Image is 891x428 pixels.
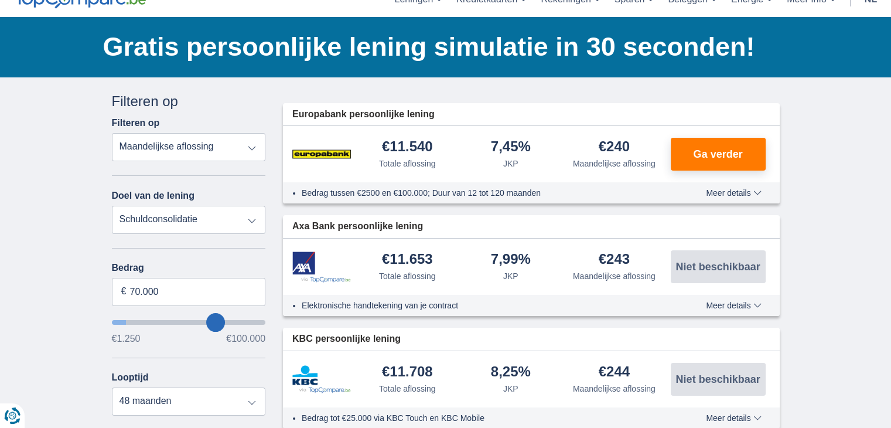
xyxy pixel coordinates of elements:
div: Maandelijkse aflossing [573,158,656,169]
span: Europabank persoonlijke lening [292,108,435,121]
span: € [121,285,127,298]
button: Meer details [697,301,770,310]
label: Doel van de lening [112,191,194,201]
span: KBC persoonlijke lening [292,332,401,346]
button: Meer details [697,413,770,423]
span: €100.000 [226,334,265,344]
div: 7,99% [491,252,531,268]
label: Bedrag [112,263,266,273]
div: €11.540 [382,140,433,155]
div: €244 [599,365,630,381]
span: Niet beschikbaar [675,261,760,272]
div: JKP [503,270,518,282]
div: JKP [503,383,518,395]
label: Filteren op [112,118,160,128]
div: Totale aflossing [379,383,436,395]
span: Ga verder [693,149,742,159]
div: €240 [599,140,630,155]
img: product.pl.alt Europabank [292,140,351,169]
li: Elektronische handtekening van je contract [302,300,663,311]
div: 7,45% [491,140,531,155]
input: wantToBorrow [112,320,266,325]
button: Niet beschikbaar [671,250,766,283]
div: 8,25% [491,365,531,381]
span: Meer details [706,414,761,422]
h1: Gratis persoonlijke lening simulatie in 30 seconden! [103,29,780,65]
div: Maandelijkse aflossing [573,383,656,395]
span: €1.250 [112,334,141,344]
img: product.pl.alt Axa Bank [292,252,351,283]
span: Meer details [706,301,761,310]
button: Niet beschikbaar [671,363,766,396]
div: €11.653 [382,252,433,268]
li: Bedrag tussen €2500 en €100.000; Duur van 12 tot 120 maanden [302,187,663,199]
div: Maandelijkse aflossing [573,270,656,282]
div: €243 [599,252,630,268]
div: €11.708 [382,365,433,381]
span: Meer details [706,189,761,197]
li: Bedrag tot €25.000 via KBC Touch en KBC Mobile [302,412,663,424]
div: JKP [503,158,518,169]
img: product.pl.alt KBC [292,365,351,393]
div: Filteren op [112,91,266,111]
button: Meer details [697,188,770,198]
span: Axa Bank persoonlijke lening [292,220,423,233]
span: Niet beschikbaar [675,374,760,385]
div: Totale aflossing [379,270,436,282]
button: Ga verder [671,138,766,171]
label: Looptijd [112,372,149,383]
div: Totale aflossing [379,158,436,169]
